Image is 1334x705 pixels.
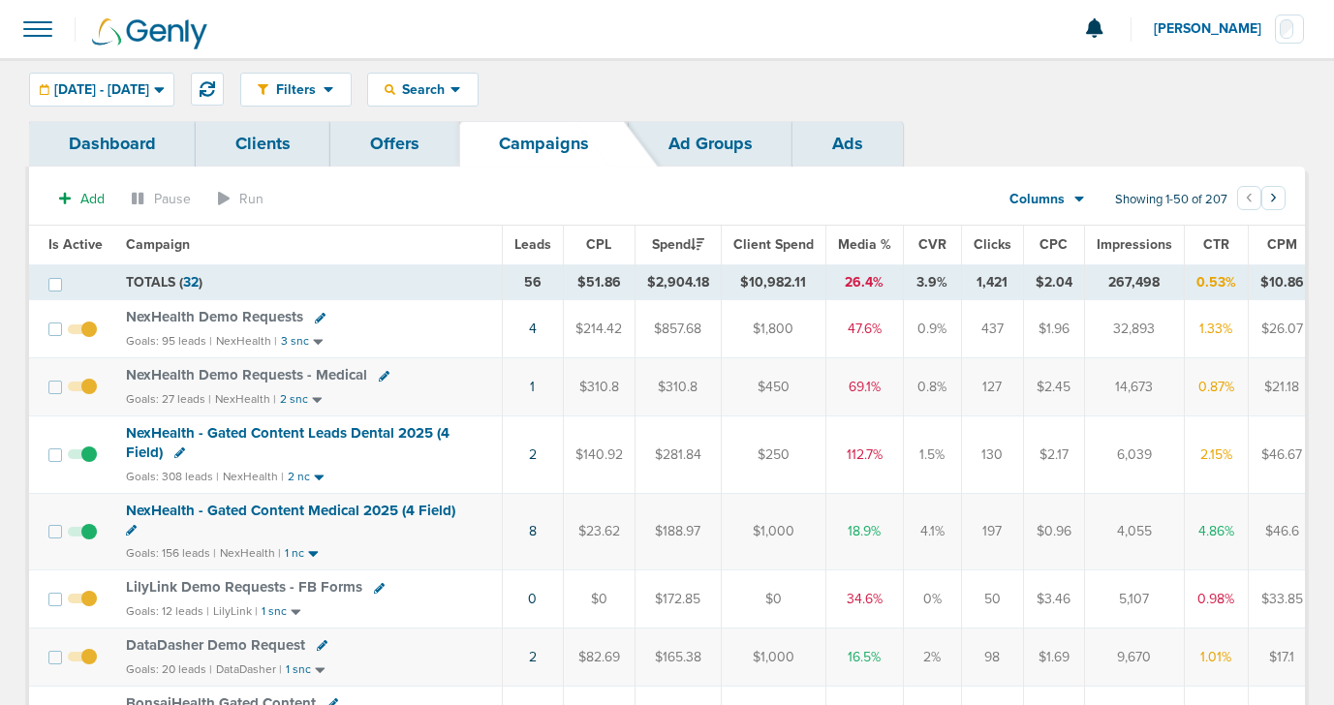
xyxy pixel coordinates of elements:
[126,662,212,677] small: Goals: 20 leads |
[216,334,277,348] small: NexHealth |
[635,300,721,358] td: $857.68
[563,570,635,628] td: $0
[126,546,216,561] small: Goals: 156 leads |
[721,300,825,358] td: $1,800
[1023,264,1084,300] td: $2.04
[903,264,961,300] td: 3.9%
[215,392,276,406] small: NexHealth |
[563,358,635,416] td: $310.8
[961,416,1023,493] td: 130
[114,264,502,300] td: TOTALS ( )
[262,604,287,619] small: 1 snc
[635,264,721,300] td: $2,904.18
[1023,300,1084,358] td: $1.96
[1184,358,1248,416] td: 0.87%
[528,591,537,607] a: 0
[1248,416,1316,493] td: $46.67
[721,264,825,300] td: $10,982.11
[1267,236,1297,253] span: CPM
[563,628,635,687] td: $82.69
[459,121,629,167] a: Campaigns
[1248,570,1316,628] td: $33.85
[635,570,721,628] td: $172.85
[721,358,825,416] td: $450
[529,649,537,665] a: 2
[961,358,1023,416] td: 127
[903,416,961,493] td: 1.5%
[285,546,304,561] small: 1 nc
[563,416,635,493] td: $140.92
[80,191,105,207] span: Add
[529,446,537,463] a: 2
[825,493,903,569] td: 18.9%
[1184,570,1248,628] td: 0.98%
[825,628,903,687] td: 16.5%
[825,416,903,493] td: 112.7%
[126,392,211,407] small: Goals: 27 leads |
[286,662,311,677] small: 1 snc
[330,121,459,167] a: Offers
[903,300,961,358] td: 0.9%
[395,81,450,98] span: Search
[1084,300,1184,358] td: 32,893
[126,236,190,253] span: Campaign
[586,236,611,253] span: CPL
[126,308,303,325] span: NexHealth Demo Requests
[961,493,1023,569] td: 197
[126,502,455,519] span: NexHealth - Gated Content Medical 2025 (4 Field)
[530,379,535,395] a: 1
[563,300,635,358] td: $214.42
[903,628,961,687] td: 2%
[563,264,635,300] td: $51.86
[903,493,961,569] td: 4.1%
[126,578,362,596] span: LilyLink Demo Requests - FB Forms
[1084,358,1184,416] td: 14,673
[220,546,281,560] small: NexHealth |
[1084,416,1184,493] td: 6,039
[629,121,792,167] a: Ad Groups
[280,392,308,407] small: 2 snc
[721,628,825,687] td: $1,000
[825,300,903,358] td: 47.6%
[1023,628,1084,687] td: $1.69
[961,628,1023,687] td: 98
[1084,264,1184,300] td: 267,498
[1023,493,1084,569] td: $0.96
[1009,190,1065,209] span: Columns
[1084,493,1184,569] td: 4,055
[903,358,961,416] td: 0.8%
[126,366,367,383] span: NexHealth Demo Requests - Medical
[126,470,219,484] small: Goals: 308 leads |
[825,264,903,300] td: 26.4%
[825,358,903,416] td: 69.1%
[1248,264,1316,300] td: $10.86
[281,334,309,349] small: 3 snc
[1184,264,1248,300] td: 0.53%
[268,81,324,98] span: Filters
[54,83,149,97] span: [DATE] - [DATE]
[529,523,537,539] a: 8
[223,470,284,483] small: NexHealth |
[48,236,103,253] span: Is Active
[652,236,704,253] span: Spend
[838,236,891,253] span: Media %
[1023,570,1084,628] td: $3.46
[721,493,825,569] td: $1,000
[721,570,825,628] td: $0
[961,264,1023,300] td: 1,421
[1261,186,1286,210] button: Go to next page
[1248,628,1316,687] td: $17.1
[288,470,310,484] small: 2 nc
[918,236,946,253] span: CVR
[635,358,721,416] td: $310.8
[1084,570,1184,628] td: 5,107
[792,121,903,167] a: Ads
[196,121,330,167] a: Clients
[1084,628,1184,687] td: 9,670
[1184,300,1248,358] td: 1.33%
[1203,236,1229,253] span: CTR
[961,300,1023,358] td: 437
[635,628,721,687] td: $165.38
[1154,22,1275,36] span: [PERSON_NAME]
[216,662,282,676] small: DataDasher |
